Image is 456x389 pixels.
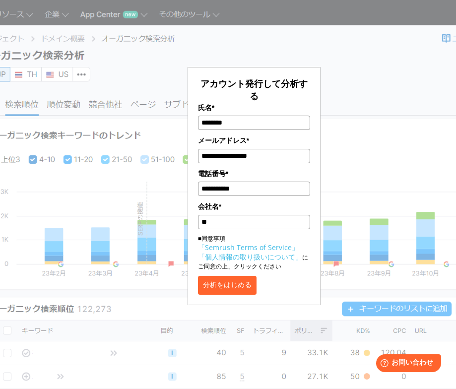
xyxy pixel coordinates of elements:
label: 電話番号* [198,168,310,179]
label: メールアドレス* [198,135,310,146]
a: 「個人情報の取り扱いについて」 [198,252,302,261]
button: 分析をはじめる [198,276,257,295]
iframe: Help widget launcher [368,350,445,378]
span: アカウント発行して分析する [200,77,308,102]
a: 「Semrush Terms of Service」 [198,243,299,252]
p: ■同意事項 にご同意の上、クリックください [198,234,310,271]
